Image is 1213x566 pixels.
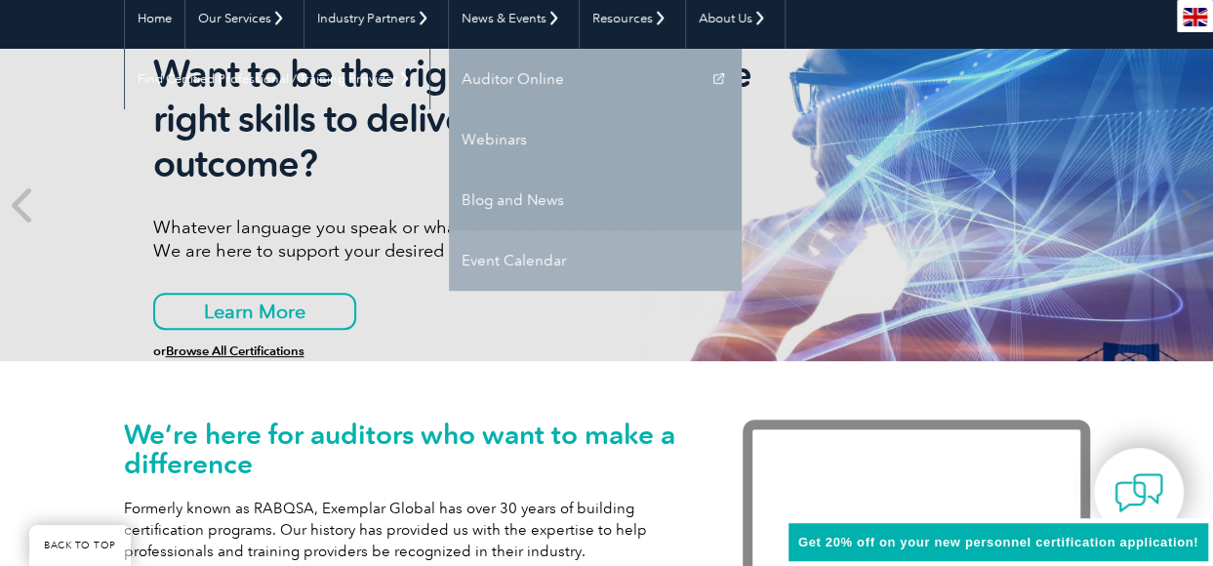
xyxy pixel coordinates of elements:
a: BACK TO TOP [29,525,131,566]
a: Find Certified Professional / Training Provider [125,49,429,109]
a: Auditor Online [449,49,742,109]
a: Event Calendar [449,230,742,291]
h1: We’re here for auditors who want to make a difference [124,420,684,478]
img: contact-chat.png [1114,468,1163,517]
img: en [1183,8,1207,26]
p: Whatever language you speak or whatever industry you work in We are here to support your desired ... [153,216,752,263]
a: Webinars [449,109,742,170]
h6: or [153,344,752,358]
span: Get 20% off on your new personnel certification application! [798,535,1198,549]
a: Learn More [153,293,356,330]
h2: Want to be the right Auditor with the right skills to deliver the right outcome? [153,52,752,186]
p: Formerly known as RABQSA, Exemplar Global has over 30 years of building certification programs. O... [124,498,684,562]
a: Browse All Certifications [166,344,304,358]
a: Blog and News [449,170,742,230]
